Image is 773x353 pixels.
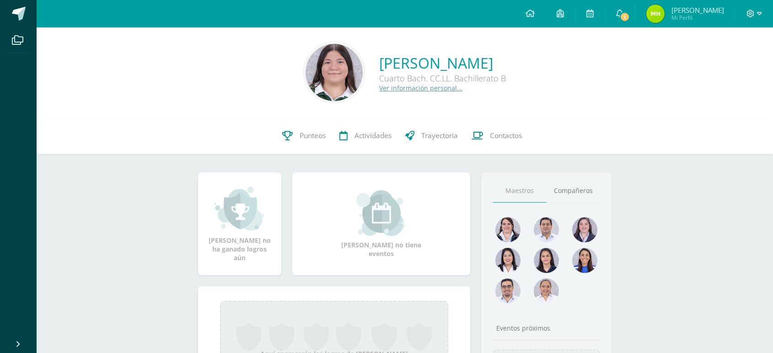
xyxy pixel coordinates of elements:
[646,5,665,23] img: 8cfee9302e94c67f695fad48b611364c.png
[379,53,506,73] a: [PERSON_NAME]
[534,248,559,273] img: 6bc5668d4199ea03c0854e21131151f7.png
[356,190,406,236] img: event_small.png
[333,118,398,154] a: Actividades
[379,84,462,92] a: Ver información personal...
[547,179,601,203] a: Compañeros
[335,190,427,258] div: [PERSON_NAME] no tiene eventos
[215,186,264,231] img: achievement_small.png
[275,118,333,154] a: Punteos
[306,44,363,101] img: 9fbfe1e2871df12dc7015761f04cdb80.png
[671,14,724,21] span: Mi Perfil
[534,278,559,304] img: d869f4b24ccbd30dc0e31b0593f8f022.png
[493,179,547,203] a: Maestros
[300,131,326,140] span: Punteos
[490,131,522,140] span: Contactos
[495,217,521,242] img: 5b1461e84b32f3e9a12355c7ee942746.png
[379,73,506,84] div: Cuarto Bach. CC.LL. Bachillerato B
[534,217,559,242] img: 9a0812c6f881ddad7942b4244ed4a083.png
[572,217,597,242] img: c3579e79d07ed16708d7cededde04bff.png
[493,324,601,332] div: Eventos próximos
[354,131,392,140] span: Actividades
[671,5,724,15] span: [PERSON_NAME]
[495,278,521,304] img: c717c6dd901b269d3ae6ea341d867eaf.png
[620,12,630,22] span: 1
[398,118,465,154] a: Trayectoria
[495,248,521,273] img: 0580b9beee8b50b4e2a2441e05bb36d6.png
[465,118,529,154] a: Contactos
[421,131,458,140] span: Trayectoria
[572,248,597,273] img: a5c04a697988ad129bdf05b8f922df21.png
[207,186,272,262] div: [PERSON_NAME] no ha ganado logros aún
